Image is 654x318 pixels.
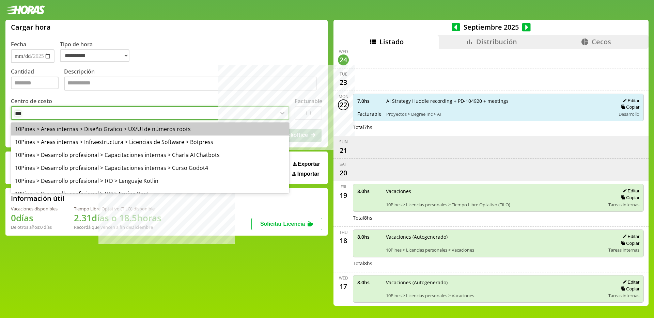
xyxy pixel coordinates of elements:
[379,37,404,46] span: Listado
[341,184,346,190] div: Fri
[353,124,644,130] div: Total 7 hs
[11,41,26,48] label: Fecha
[74,224,161,230] div: Recordá que vencen a fin de
[338,167,349,178] div: 20
[386,202,604,208] span: 10Pines > Licencias personales > Tiempo Libre Optativo (TiLO)
[74,206,161,212] div: Tiempo Libre Optativo (TiLO) disponible
[11,148,289,161] div: 10Pines > Desarrollo profesional > Capacitaciones internas > Charla AI Chatbots
[11,212,58,224] h1: 0 días
[619,111,639,117] span: Desarrollo
[608,247,639,253] span: Tareas internas
[64,68,322,93] label: Descripción
[338,145,349,156] div: 21
[460,22,522,32] span: Septiembre 2025
[297,171,320,177] span: Importar
[621,279,639,285] button: Editar
[251,218,322,230] button: Solicitar Licencia
[619,195,639,201] button: Copiar
[11,97,52,105] label: Centro de costo
[386,234,604,240] span: Vacaciones (Autogenerado)
[11,224,58,230] div: De otros años: 0 días
[60,41,135,63] label: Tipo de hora
[386,188,604,194] span: Vacaciones
[621,188,639,194] button: Editar
[357,111,381,117] span: Facturable
[338,77,349,88] div: 23
[357,279,381,286] span: 8.0 hs
[621,234,639,239] button: Editar
[386,98,611,104] span: AI Strategy Huddle recording + PD-104920 + meetings
[353,214,644,221] div: Total 8 hs
[333,49,649,305] div: scrollable content
[386,111,611,117] span: Proyectos > Degree Inc > AI
[74,212,161,224] h1: 2.31 días o 18.5 horas
[338,54,349,65] div: 24
[621,98,639,104] button: Editar
[357,188,381,194] span: 8.0 hs
[339,275,348,281] div: Wed
[619,104,639,110] button: Copiar
[339,229,348,235] div: Thu
[131,224,153,230] b: Diciembre
[339,139,348,145] div: Sun
[11,194,64,203] h2: Información útil
[476,37,517,46] span: Distribución
[11,123,289,136] div: 10Pines > Areas internas > Diseño Grafico > UX/UI de números roots
[339,94,348,99] div: Mon
[60,49,129,62] select: Tipo de hora
[338,235,349,246] div: 18
[357,98,381,104] span: 7.0 hs
[11,68,64,93] label: Cantidad
[298,161,320,167] span: Exportar
[619,240,639,246] button: Copiar
[295,97,322,105] label: Facturable
[11,77,59,89] input: Cantidad
[11,206,58,212] div: Vacaciones disponibles
[340,161,347,167] div: Sat
[386,247,604,253] span: 10Pines > Licencias personales > Vacaciones
[338,281,349,292] div: 17
[260,221,305,227] span: Solicitar Licencia
[291,161,322,168] button: Exportar
[339,49,348,54] div: Wed
[353,260,644,267] div: Total 8 hs
[608,202,639,208] span: Tareas internas
[608,292,639,299] span: Tareas internas
[11,161,289,174] div: 10Pines > Desarrollo profesional > Capacitaciones internas > Curso Godot4
[338,190,349,201] div: 19
[619,286,639,292] button: Copiar
[340,71,347,77] div: Tue
[11,136,289,148] div: 10Pines > Areas internas > Infraestructura > Licencias de Software > Botpress
[592,37,611,46] span: Cecos
[357,234,381,240] span: 8.0 hs
[11,22,51,32] h1: Cargar hora
[5,5,45,14] img: logotipo
[64,77,317,91] textarea: Descripción
[386,292,604,299] span: 10Pines > Licencias personales > Vacaciones
[11,174,289,187] div: 10Pines > Desarrollo profesional > I+D > Lenguaje Kotlin
[386,279,604,286] span: Vacaciones (Autogenerado)
[11,187,289,200] div: 10Pines > Desarrollo profesional > I+D > Spring Boot
[338,99,349,110] div: 22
